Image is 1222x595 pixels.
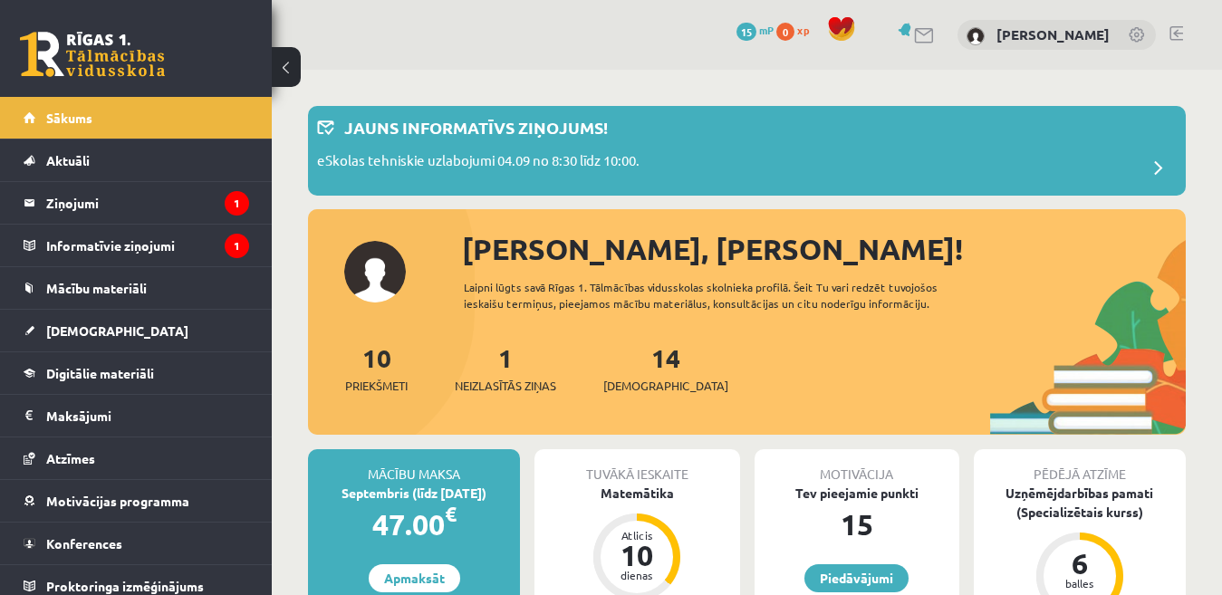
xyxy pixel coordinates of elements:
[46,280,147,296] span: Mācību materiāli
[344,115,608,139] p: Jauns informatīvs ziņojums!
[46,365,154,381] span: Digitālie materiāli
[736,23,756,41] span: 15
[24,182,249,224] a: Ziņojumi1
[974,449,1186,484] div: Pēdējā atzīme
[46,322,188,339] span: [DEMOGRAPHIC_DATA]
[24,139,249,181] a: Aktuāli
[755,503,959,546] div: 15
[24,395,249,437] a: Maksājumi
[317,115,1177,187] a: Jauns informatīvs ziņojums! eSkolas tehniskie uzlabojumi 04.09 no 8:30 līdz 10:00.
[445,501,457,527] span: €
[1053,549,1107,578] div: 6
[534,449,739,484] div: Tuvākā ieskaite
[46,450,95,466] span: Atzīmes
[462,227,1186,271] div: [PERSON_NAME], [PERSON_NAME]!
[455,341,556,395] a: 1Neizlasītās ziņas
[24,523,249,564] a: Konferences
[610,541,664,570] div: 10
[759,23,774,37] span: mP
[603,341,728,395] a: 14[DEMOGRAPHIC_DATA]
[46,535,122,552] span: Konferences
[974,484,1186,522] div: Uzņēmējdarbības pamati (Specializētais kurss)
[46,110,92,126] span: Sākums
[46,395,249,437] legend: Maksājumi
[308,449,520,484] div: Mācību maksa
[308,503,520,546] div: 47.00
[464,279,990,312] div: Laipni lūgts savā Rīgas 1. Tālmācības vidusskolas skolnieka profilā. Šeit Tu vari redzēt tuvojošo...
[603,377,728,395] span: [DEMOGRAPHIC_DATA]
[24,225,249,266] a: Informatīvie ziņojumi1
[797,23,809,37] span: xp
[776,23,818,37] a: 0 xp
[308,484,520,503] div: Septembris (līdz [DATE])
[317,150,640,176] p: eSkolas tehniskie uzlabojumi 04.09 no 8:30 līdz 10:00.
[46,152,90,168] span: Aktuāli
[736,23,774,37] a: 15 mP
[755,484,959,503] div: Tev pieejamie punkti
[24,437,249,479] a: Atzīmes
[24,352,249,394] a: Digitālie materiāli
[225,234,249,258] i: 1
[804,564,909,592] a: Piedāvājumi
[610,530,664,541] div: Atlicis
[24,97,249,139] a: Sākums
[24,480,249,522] a: Motivācijas programma
[1053,578,1107,589] div: balles
[369,564,460,592] a: Apmaksāt
[345,341,408,395] a: 10Priekšmeti
[610,570,664,581] div: dienas
[46,493,189,509] span: Motivācijas programma
[46,578,204,594] span: Proktoringa izmēģinājums
[755,449,959,484] div: Motivācija
[455,377,556,395] span: Neizlasītās ziņas
[20,32,165,77] a: Rīgas 1. Tālmācības vidusskola
[24,310,249,351] a: [DEMOGRAPHIC_DATA]
[534,484,739,503] div: Matemātika
[46,225,249,266] legend: Informatīvie ziņojumi
[996,25,1110,43] a: [PERSON_NAME]
[225,191,249,216] i: 1
[24,267,249,309] a: Mācību materiāli
[345,377,408,395] span: Priekšmeti
[776,23,794,41] span: 0
[46,182,249,224] legend: Ziņojumi
[967,27,985,45] img: Edgars Kleinbergs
